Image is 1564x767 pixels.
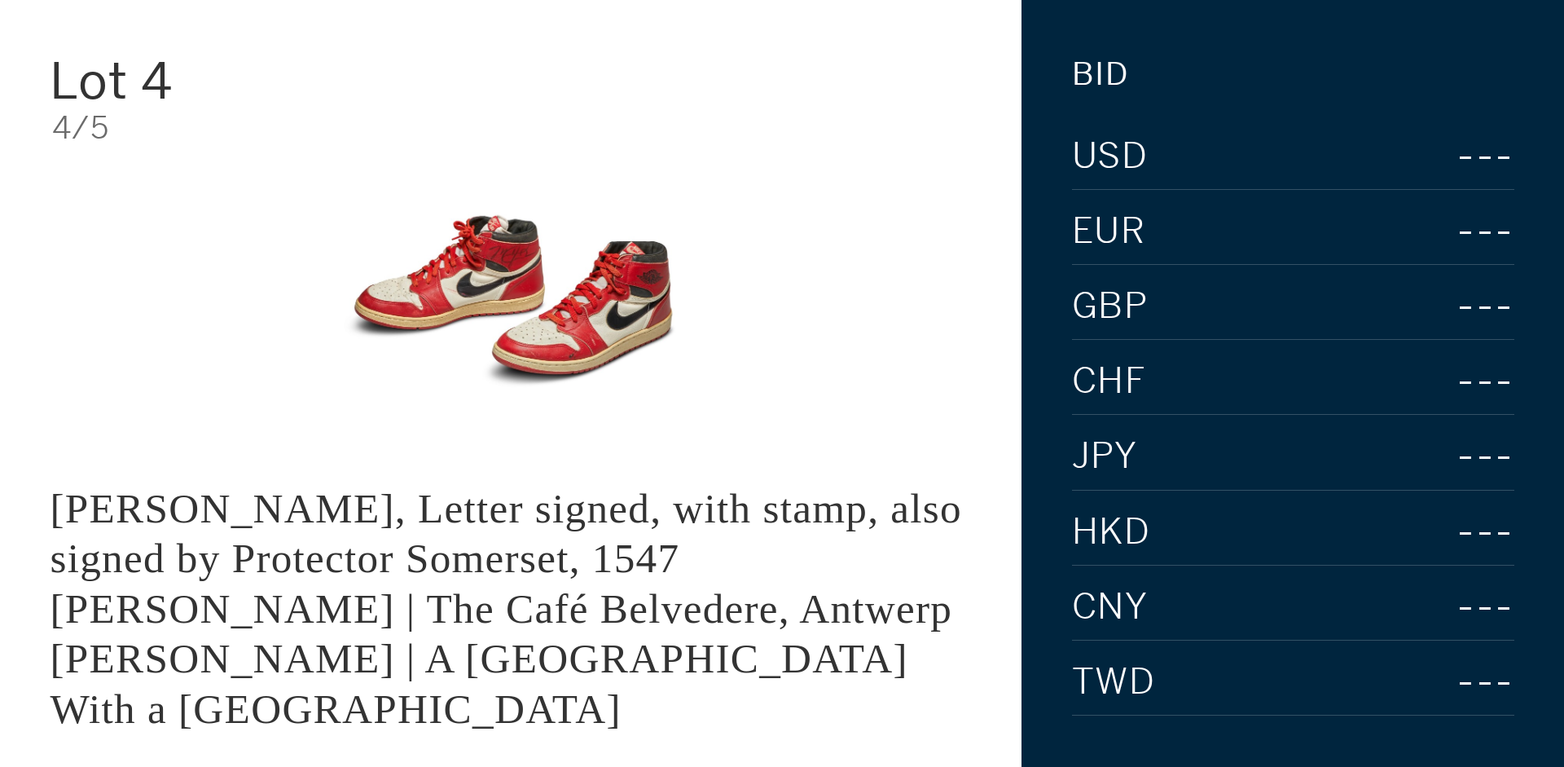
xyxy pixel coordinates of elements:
div: Bid [1072,59,1129,90]
div: --- [1391,507,1514,557]
span: CHF [1072,364,1147,399]
span: JPY [1072,439,1138,474]
span: USD [1072,139,1149,174]
div: [PERSON_NAME], Letter signed, with stamp, also signed by Protector Somerset, 1547 [PERSON_NAME] |... [50,485,962,732]
span: EUR [1072,214,1146,249]
div: --- [1356,431,1514,481]
div: --- [1357,131,1514,181]
div: Lot 4 [50,56,357,106]
div: --- [1395,582,1514,632]
span: CNY [1072,589,1149,625]
span: GBP [1072,289,1149,324]
div: --- [1417,206,1514,256]
div: --- [1421,281,1514,331]
img: King Edward VI, Letter signed, with stamp, also signed by Protector Somerset, 1547 LOUIS VAN ENGE... [313,169,709,433]
div: --- [1371,657,1514,707]
span: TWD [1072,664,1156,700]
span: HKD [1072,514,1151,550]
div: 4/5 [52,112,972,143]
div: --- [1419,356,1514,406]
